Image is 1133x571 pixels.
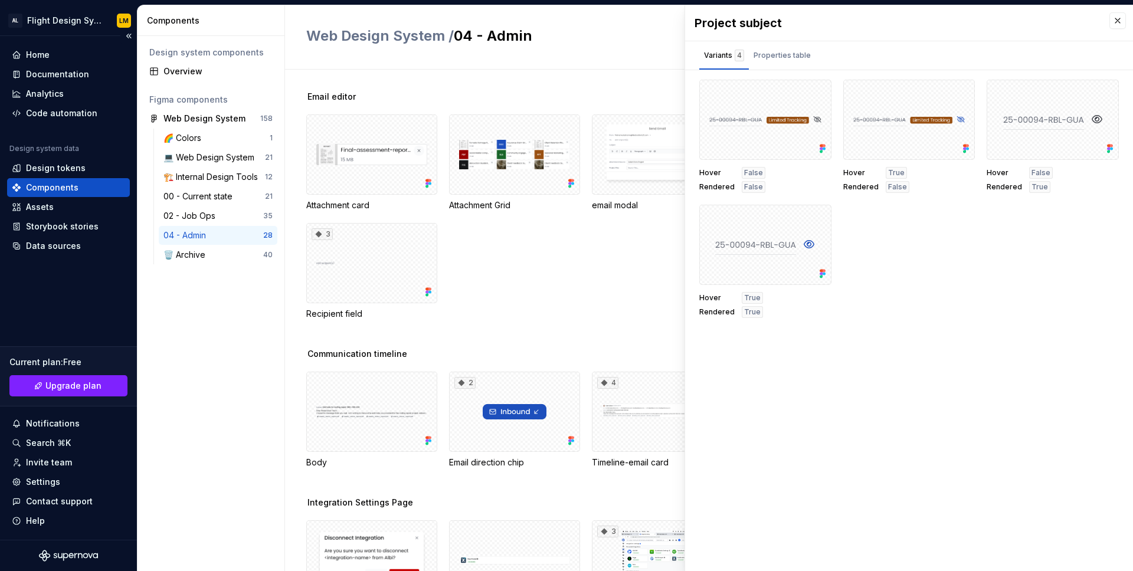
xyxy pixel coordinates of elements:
[7,511,130,530] button: Help
[263,211,273,221] div: 35
[26,107,97,119] div: Code automation
[695,15,1098,31] div: Project subject
[7,178,130,197] a: Components
[26,495,93,507] div: Contact support
[7,217,130,236] a: Storybook stories
[163,171,263,183] div: 🏗️ Internal Design Tools
[843,182,879,192] span: Rendered
[7,198,130,216] a: Assets
[449,114,580,211] div: Attachment Grid
[699,182,735,192] span: Rendered
[744,182,763,192] span: False
[888,182,907,192] span: False
[7,84,130,103] a: Analytics
[7,472,130,491] a: Settings
[26,182,78,193] div: Components
[2,8,135,33] button: ALFlight Design SystemLM
[987,182,1022,192] span: Rendered
[263,231,273,240] div: 28
[26,240,81,252] div: Data sources
[449,372,580,468] div: 2Email direction chip
[39,550,98,562] svg: Supernova Logo
[9,144,79,153] div: Design system data
[163,249,210,261] div: 🗑️ Archive
[26,201,54,213] div: Assets
[159,206,277,225] a: 02 - Job Ops35
[307,497,413,508] span: Integration Settings Page
[163,152,259,163] div: 💻 Web Design System
[7,45,130,64] a: Home
[159,129,277,147] a: 🌈 Colors1
[159,168,277,186] a: 🏗️ Internal Design Tools12
[307,91,356,103] span: Email editor
[7,434,130,452] button: Search ⌘K
[26,437,71,449] div: Search ⌘K
[7,492,130,511] button: Contact support
[120,28,137,44] button: Collapse sidebar
[9,375,127,396] button: Upgrade plan
[306,114,437,211] div: Attachment card
[149,47,273,58] div: Design system components
[163,65,273,77] div: Overview
[7,65,130,84] a: Documentation
[592,372,723,468] div: 4Timeline-email card
[699,307,735,317] span: Rendered
[744,168,763,178] span: False
[260,114,273,123] div: 158
[1032,168,1050,178] span: False
[270,133,273,143] div: 1
[744,293,761,303] span: True
[263,250,273,260] div: 40
[159,148,277,167] a: 💻 Web Design System21
[159,226,277,245] a: 04 - Admin28
[26,515,45,527] div: Help
[449,199,580,211] div: Attachment Grid
[147,15,280,27] div: Components
[1032,182,1048,192] span: True
[306,27,781,45] h2: 04 - Admin
[119,16,129,25] div: LM
[265,192,273,201] div: 21
[306,223,437,320] div: 3Recipient field
[306,457,437,468] div: Body
[163,229,211,241] div: 04 - Admin
[592,199,723,211] div: email modal
[7,414,130,433] button: Notifications
[45,380,101,392] span: Upgrade plan
[843,168,879,178] span: Hover
[163,191,237,202] div: 00 - Current state
[26,162,86,174] div: Design tokens
[735,50,744,61] div: 4
[26,418,80,429] div: Notifications
[307,348,407,360] span: Communication timeline
[149,94,273,106] div: Figma components
[9,356,127,368] div: Current plan : Free
[159,245,277,264] a: 🗑️ Archive40
[699,293,735,303] span: Hover
[26,49,50,61] div: Home
[699,168,735,178] span: Hover
[306,372,437,468] div: Body
[449,457,580,468] div: Email direction chip
[7,237,130,255] a: Data sources
[265,153,273,162] div: 21
[7,453,130,472] a: Invite team
[597,377,618,389] div: 4
[265,172,273,182] div: 12
[704,50,744,61] div: Variants
[454,377,476,389] div: 2
[163,210,220,222] div: 02 - Job Ops
[163,132,206,144] div: 🌈 Colors
[145,62,277,81] a: Overview
[592,114,723,211] div: email modal
[306,308,437,320] div: Recipient field
[163,113,245,124] div: Web Design System
[26,476,60,488] div: Settings
[987,168,1022,178] span: Hover
[26,88,64,100] div: Analytics
[592,457,723,468] div: Timeline-email card
[26,68,89,80] div: Documentation
[312,228,333,240] div: 3
[7,104,130,123] a: Code automation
